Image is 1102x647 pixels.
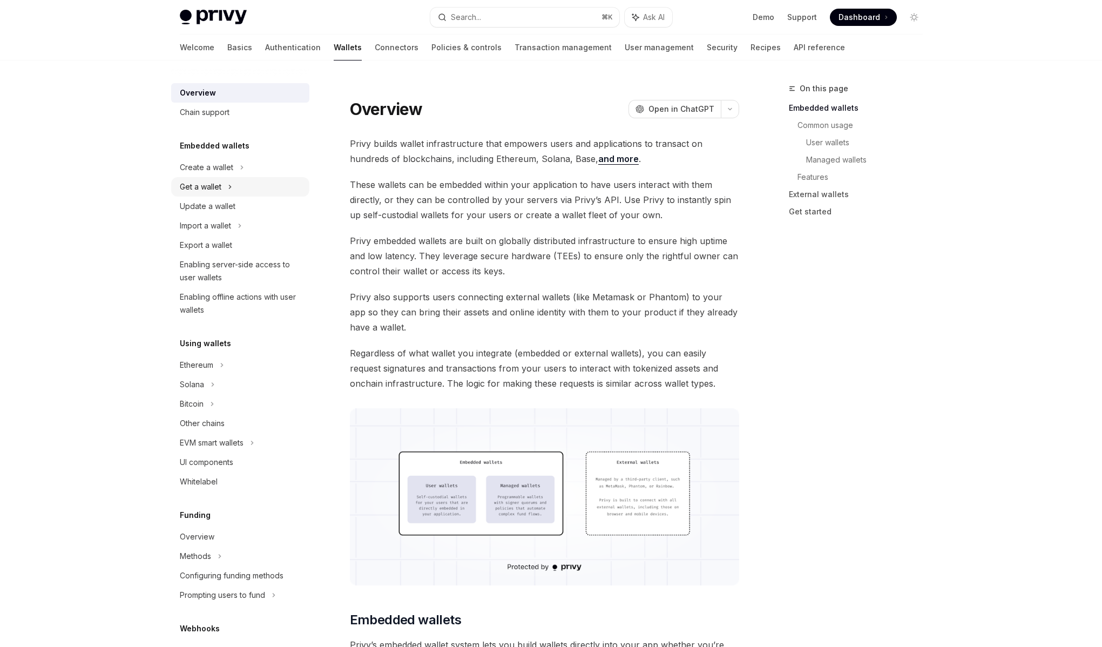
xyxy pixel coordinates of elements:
a: Other chains [171,414,309,433]
a: User wallets [806,134,931,151]
a: Managed wallets [806,151,931,169]
div: Solana [180,378,204,391]
a: Features [797,169,931,186]
a: UI components [171,453,309,472]
div: Get a wallet [180,180,221,193]
a: Security [707,35,738,60]
div: Other chains [180,417,225,430]
div: Whitelabel [180,475,218,488]
div: Prompting users to fund [180,589,265,602]
div: Overview [180,530,214,543]
a: and more [598,153,639,165]
a: Policies & controls [431,35,502,60]
div: Bitcoin [180,397,204,410]
a: Embedded wallets [789,99,931,117]
a: Chain support [171,103,309,122]
a: User management [625,35,694,60]
a: Transaction management [515,35,612,60]
a: Support [787,12,817,23]
h5: Funding [180,509,211,522]
a: Enabling server-side access to user wallets [171,255,309,287]
div: Create a wallet [180,161,233,174]
button: Toggle dark mode [905,9,923,26]
a: Whitelabel [171,472,309,491]
div: Export a wallet [180,239,232,252]
span: Privy embedded wallets are built on globally distributed infrastructure to ensure high uptime and... [350,233,739,279]
div: Configuring funding methods [180,569,283,582]
a: Export a wallet [171,235,309,255]
span: Regardless of what wallet you integrate (embedded or external wallets), you can easily request si... [350,346,739,391]
a: Welcome [180,35,214,60]
span: Ask AI [643,12,665,23]
span: Privy also supports users connecting external wallets (like Metamask or Phantom) to your app so t... [350,289,739,335]
div: Methods [180,550,211,563]
span: These wallets can be embedded within your application to have users interact with them directly, ... [350,177,739,223]
span: ⌘ K [601,13,613,22]
a: Update a wallet [171,197,309,216]
a: Configuring funding methods [171,566,309,585]
a: External wallets [789,186,931,203]
a: Common usage [797,117,931,134]
a: Connectors [375,35,418,60]
div: Chain support [180,106,229,119]
div: Enabling server-side access to user wallets [180,258,303,284]
div: Enabling offline actions with user wallets [180,291,303,316]
a: Dashboard [830,9,897,26]
span: Embedded wallets [350,611,461,629]
a: Enabling offline actions with user wallets [171,287,309,320]
a: Overview [171,527,309,547]
div: Update a wallet [180,200,235,213]
a: Recipes [751,35,781,60]
div: Search... [451,11,481,24]
span: Privy builds wallet infrastructure that empowers users and applications to transact on hundreds o... [350,136,739,166]
img: light logo [180,10,247,25]
span: On this page [800,82,848,95]
div: UI components [180,456,233,469]
h5: Webhooks [180,622,220,635]
a: Wallets [334,35,362,60]
span: Dashboard [839,12,880,23]
button: Ask AI [625,8,672,27]
div: Overview [180,86,216,99]
div: Ethereum [180,359,213,372]
a: API reference [794,35,845,60]
button: Open in ChatGPT [628,100,721,118]
button: Search...⌘K [430,8,619,27]
img: images/walletoverview.png [350,408,739,585]
span: Open in ChatGPT [648,104,714,114]
h5: Using wallets [180,337,231,350]
a: Overview [171,83,309,103]
a: Basics [227,35,252,60]
a: Demo [753,12,774,23]
h1: Overview [350,99,423,119]
div: EVM smart wallets [180,436,244,449]
a: Authentication [265,35,321,60]
div: Import a wallet [180,219,231,232]
h5: Embedded wallets [180,139,249,152]
a: Get started [789,203,931,220]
